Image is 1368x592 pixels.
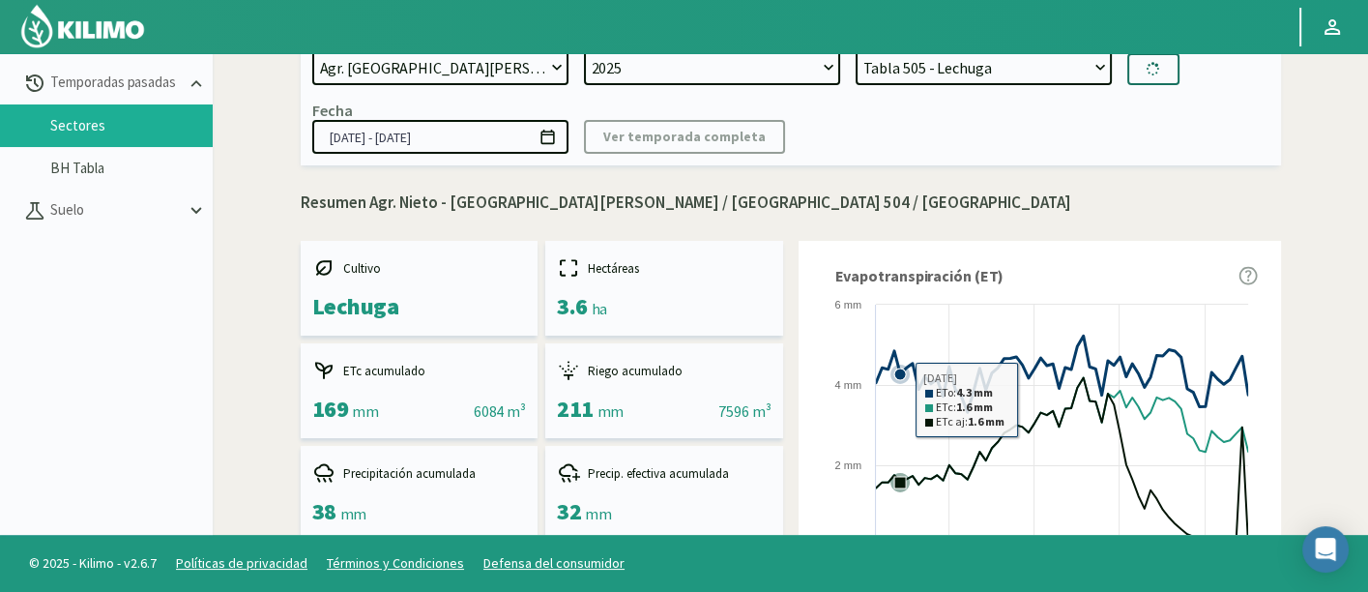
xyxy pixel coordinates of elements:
[327,554,464,572] a: Términos y Condiciones
[545,241,783,336] kil-mini-card: report-summary-cards.HECTARES
[301,343,538,438] kil-mini-card: report-summary-cards.ACCUMULATED_ETC
[474,400,526,423] div: 6084 m³
[557,291,588,321] span: 3.6
[301,446,538,541] kil-mini-card: report-summary-cards.ACCUMULATED_PRECIPITATION
[834,299,861,311] text: 6 mm
[557,359,771,382] div: Riego acumulado
[312,461,527,485] div: Precipitación acumulada
[1302,526,1349,573] div: Open Intercom Messenger
[19,553,166,574] span: © 2025 - Kilimo - v2.6.7
[312,101,353,120] div: Fecha
[312,359,527,382] div: ETc acumulado
[545,446,783,541] kil-mini-card: report-summary-cards.ACCUMULATED_EFFECTIVE_PRECIPITATION
[46,72,186,94] p: Temporadas pasadas
[834,459,861,471] text: 2 mm
[597,401,624,421] span: mm
[46,199,186,222] p: Suelo
[301,241,538,336] kil-mini-card: report-summary-cards.CROP
[585,504,611,523] span: mm
[834,379,861,391] text: 4 mm
[545,343,783,438] kil-mini-card: report-summary-cards.ACCUMULATED_IRRIGATION
[312,120,568,154] input: dd/mm/yyyy - dd/mm/yyyy
[50,117,213,134] a: Sectores
[835,264,1004,287] span: Evapotranspiración (ET)
[19,3,146,49] img: Kilimo
[557,256,771,280] div: Hectáreas
[312,394,349,424] span: 169
[312,256,527,280] div: Cultivo
[352,401,378,421] span: mm
[50,160,213,177] a: BH Tabla
[340,504,366,523] span: mm
[557,496,581,526] span: 32
[312,496,336,526] span: 38
[301,191,1281,216] p: Resumen Agr. Nieto - [GEOGRAPHIC_DATA][PERSON_NAME] / [GEOGRAPHIC_DATA] 504 / [GEOGRAPHIC_DATA]
[718,400,771,423] div: 7596 m³
[557,394,594,424] span: 211
[592,299,607,318] span: ha
[483,554,625,572] a: Defensa del consumidor
[312,291,399,321] span: Lechuga
[557,461,771,485] div: Precip. efectiva acumulada
[176,554,307,572] a: Políticas de privacidad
